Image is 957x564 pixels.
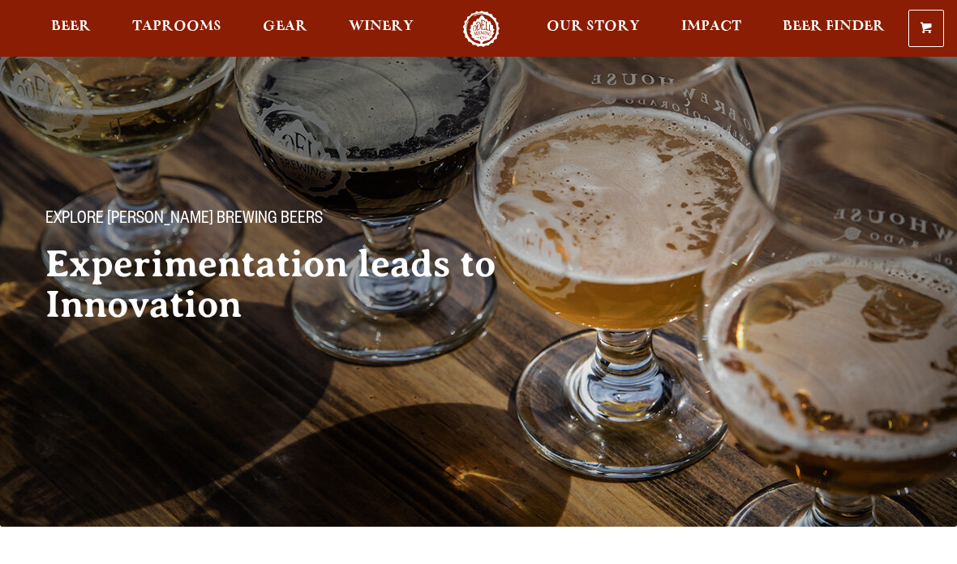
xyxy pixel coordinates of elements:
span: Our Story [547,20,640,33]
a: Winery [338,11,424,47]
span: Gear [263,20,307,33]
span: Beer [51,20,91,33]
span: Winery [349,20,414,33]
span: Explore [PERSON_NAME] Brewing Beers [45,210,323,231]
a: Gear [252,11,318,47]
a: Impact [671,11,752,47]
h2: Experimentation leads to Innovation [45,244,551,325]
span: Impact [681,20,741,33]
a: Beer [41,11,101,47]
span: Beer Finder [783,20,885,33]
a: Our Story [536,11,650,47]
span: Taprooms [132,20,221,33]
a: Taprooms [122,11,232,47]
a: Odell Home [451,11,512,47]
a: Beer Finder [772,11,895,47]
